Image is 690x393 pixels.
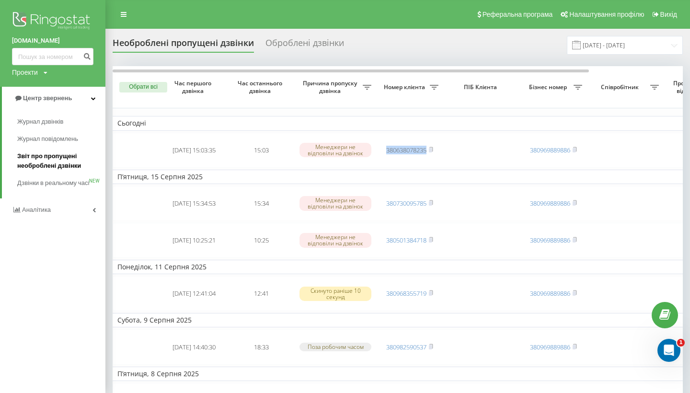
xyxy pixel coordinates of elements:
[386,199,426,208] a: 380730095785
[299,287,371,301] div: Скинуто раніше 10 секунд
[23,94,72,102] span: Центр звернень
[592,83,650,91] span: Співробітник
[299,196,371,210] div: Менеджери не відповіли на дзвінок
[228,133,295,168] td: 15:03
[228,186,295,221] td: 15:34
[228,276,295,311] td: 12:41
[119,82,167,92] button: Обрати всі
[168,80,220,94] span: Час першого дзвінка
[17,117,63,127] span: Журнал дзвінків
[451,83,512,91] span: ПІБ Клієнта
[228,329,295,364] td: 18:33
[161,223,228,258] td: [DATE] 10:25:21
[17,151,101,171] span: Звіт про пропущені необроблені дзвінки
[17,178,89,188] span: Дзвінки в реальному часі
[530,236,570,244] a: 380969889886
[17,113,105,130] a: Журнал дзвінків
[657,339,680,362] iframe: Intercom live chat
[228,223,295,258] td: 10:25
[677,339,685,347] span: 1
[12,10,93,34] img: Ringostat logo
[386,236,426,244] a: 380501384718
[17,134,78,144] span: Журнал повідомлень
[530,343,570,351] a: 380969889886
[299,343,371,351] div: Поза робочим часом
[569,11,644,18] span: Налаштування профілю
[265,38,344,53] div: Оброблені дзвінки
[386,146,426,154] a: 380638078235
[386,343,426,351] a: 380982590537
[381,83,430,91] span: Номер клієнта
[483,11,553,18] span: Реферальна програма
[17,174,105,192] a: Дзвінки в реальному часіNEW
[660,11,677,18] span: Вихід
[530,146,570,154] a: 380969889886
[12,48,93,65] input: Пошук за номером
[161,133,228,168] td: [DATE] 15:03:35
[299,143,371,157] div: Менеджери не відповіли на дзвінок
[2,87,105,110] a: Центр звернень
[386,289,426,298] a: 380968355719
[17,148,105,174] a: Звіт про пропущені необроблені дзвінки
[22,206,51,213] span: Аналiтика
[113,38,254,53] div: Необроблені пропущені дзвінки
[12,36,93,46] a: [DOMAIN_NAME]
[12,68,38,77] div: Проекти
[235,80,287,94] span: Час останнього дзвінка
[161,329,228,364] td: [DATE] 14:40:30
[161,186,228,221] td: [DATE] 15:34:53
[530,199,570,208] a: 380969889886
[299,80,363,94] span: Причина пропуску дзвінка
[17,130,105,148] a: Журнал повідомлень
[525,83,574,91] span: Бізнес номер
[530,289,570,298] a: 380969889886
[161,276,228,311] td: [DATE] 12:41:04
[299,233,371,247] div: Менеджери не відповіли на дзвінок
